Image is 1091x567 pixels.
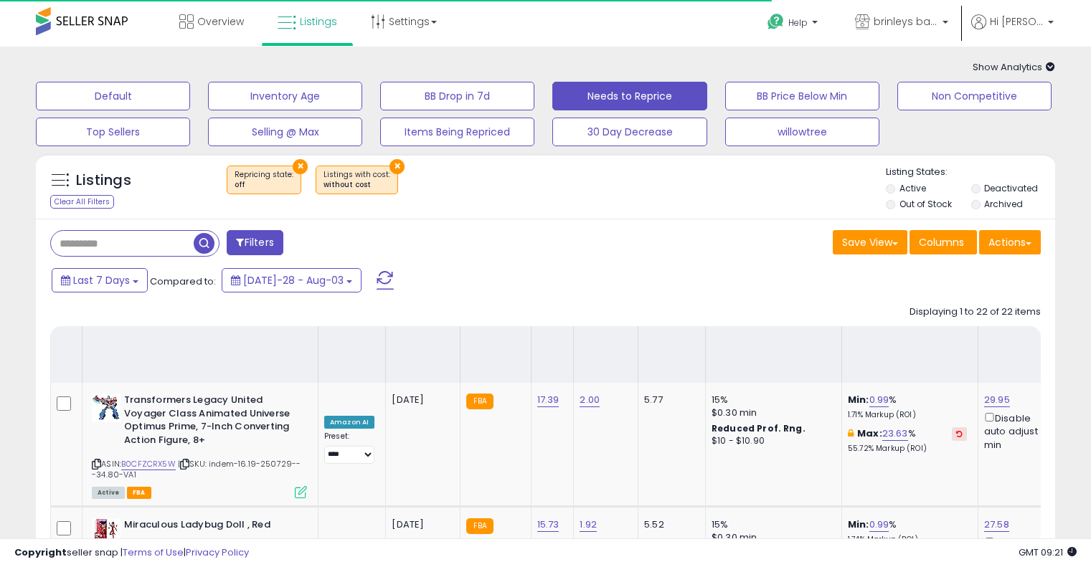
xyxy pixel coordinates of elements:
button: Items Being Repriced [380,118,534,146]
div: % [848,518,967,545]
b: Min: [848,393,869,406]
b: Transformers Legacy United Voyager Class Animated Universe Optimus Prime, 7-Inch Converting Actio... [124,394,298,450]
a: Privacy Policy [186,545,249,559]
a: 29.95 [984,393,1010,407]
h5: Listings [76,171,131,191]
b: Reduced Prof. Rng. [712,422,806,434]
p: 1.71% Markup (ROI) [848,410,967,420]
button: BB Drop in 7d [380,82,534,110]
strong: Copyright [14,545,67,559]
span: Compared to: [150,275,216,288]
button: Filters [227,230,283,255]
div: % [848,394,967,420]
a: 0.99 [869,518,889,532]
button: Last 7 Days [52,268,148,292]
label: Archived [984,198,1023,210]
button: [DATE]-28 - Aug-03 [222,268,362,292]
button: Columns [910,230,977,254]
a: 15.73 [537,518,559,532]
div: 15% [712,518,831,531]
button: Needs to Reprice [552,82,707,110]
span: brinleys bargains [874,14,938,29]
div: % [848,427,967,454]
div: [DATE] [392,518,449,531]
i: This overrides the store level max markup for this listing [848,429,854,438]
a: 27.58 [984,518,1009,532]
button: Non Competitive [897,82,1052,110]
div: $0.30 min [712,406,831,419]
i: Get Help [767,13,785,31]
b: Min: [848,518,869,531]
span: Last 7 Days [73,273,130,287]
button: BB Price Below Min [725,82,879,110]
span: | SKU: indem-16.19-250729---34.80-VA1 [92,458,301,480]
a: 0.99 [869,393,889,407]
div: Amazon AI [324,416,374,429]
img: 51hsFc97icS._SL40_.jpg [92,518,121,547]
span: Help [788,16,808,29]
i: Revert to store-level Max Markup [956,430,963,437]
span: [DATE]-28 - Aug-03 [243,273,344,287]
div: [DATE] [392,394,449,406]
span: Overview [197,14,244,29]
p: Listing States: [886,166,1055,179]
label: Active [899,182,926,194]
b: Max: [857,427,882,440]
button: Inventory Age [208,82,362,110]
a: Terms of Use [123,545,184,559]
div: 5.77 [644,394,694,406]
button: × [389,159,405,174]
button: Save View [833,230,907,254]
div: $10 - $10.90 [712,435,831,447]
div: 5.52 [644,518,694,531]
a: Hi [PERSON_NAME] [971,14,1054,47]
span: Show Analytics [973,60,1055,74]
span: Hi [PERSON_NAME] [990,14,1044,29]
button: Default [36,82,190,110]
a: 2.00 [580,393,600,407]
span: Listings [300,14,337,29]
span: Repricing state : [235,169,293,191]
small: FBA [466,394,493,409]
div: Displaying 1 to 22 of 22 items [910,305,1041,319]
a: 23.63 [882,427,908,441]
div: off [235,180,293,190]
button: 30 Day Decrease [552,118,707,146]
label: Deactivated [984,182,1038,194]
button: × [293,159,308,174]
a: B0CFZCRX5W [121,458,176,470]
button: willowtree [725,118,879,146]
button: Top Sellers [36,118,190,146]
span: 2025-08-11 09:21 GMT [1019,545,1077,559]
small: FBA [466,518,493,534]
span: FBA [127,487,151,499]
span: Columns [919,235,964,249]
button: Selling @ Max [208,118,362,146]
div: Disable auto adjust min [984,410,1053,452]
label: Out of Stock [899,198,952,210]
img: 41O5mE6ydxL._SL40_.jpg [92,394,121,422]
span: All listings currently available for purchase on Amazon [92,487,125,499]
div: Preset: [324,432,374,464]
b: Miraculous Ladybug Doll , Red [124,518,298,535]
div: without cost [323,180,390,190]
span: Listings with cost : [323,169,390,191]
div: seller snap | | [14,546,249,560]
div: 15% [712,394,831,406]
a: 17.39 [537,393,559,407]
p: 55.72% Markup (ROI) [848,444,967,454]
button: Actions [979,230,1041,254]
a: Help [756,2,832,47]
a: 1.92 [580,518,597,532]
div: Clear All Filters [50,195,114,209]
div: ASIN: [92,394,307,497]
